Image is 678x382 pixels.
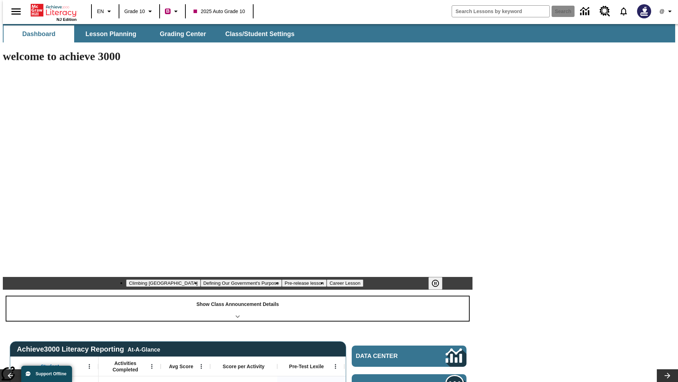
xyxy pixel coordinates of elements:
button: Slide 4 Career Lesson [327,279,363,287]
button: Lesson Planning [76,25,146,42]
span: Pre-Test Lexile [289,363,324,370]
button: Grading Center [148,25,218,42]
a: Resource Center, Will open in new tab [595,2,614,21]
button: Open Menu [330,361,341,372]
button: Class/Student Settings [220,25,300,42]
h1: welcome to achieve 3000 [3,50,472,63]
button: Open Menu [84,361,95,372]
div: Home [31,2,77,22]
button: Language: EN, Select a language [94,5,117,18]
span: Achieve3000 Literacy Reporting [17,345,160,353]
span: Avg Score [169,363,193,370]
button: Slide 1 Climbing Mount Tai [126,279,200,287]
div: Show Class Announcement Details [6,296,469,321]
span: 2025 Auto Grade 10 [194,8,245,15]
span: Grading Center [160,30,206,38]
div: Pause [428,277,450,290]
span: EN [97,8,104,15]
button: Open Menu [147,361,157,372]
button: Slide 3 Pre-release lesson [282,279,327,287]
span: Support Offline [36,371,66,376]
div: SubNavbar [3,25,301,42]
span: Student [41,363,59,370]
div: At-A-Glance [127,345,160,353]
button: Select a new avatar [633,2,655,21]
input: search field [452,6,549,17]
button: Grade: Grade 10, Select a grade [121,5,157,18]
span: Grade 10 [124,8,145,15]
a: Data Center [352,346,466,367]
span: Activities Completed [102,360,149,373]
span: Data Center [356,353,422,360]
span: Score per Activity [223,363,265,370]
span: @ [659,8,664,15]
span: Lesson Planning [85,30,136,38]
button: Boost Class color is violet red. Change class color [162,5,183,18]
span: Class/Student Settings [225,30,295,38]
a: Data Center [576,2,595,21]
div: SubNavbar [3,24,675,42]
img: Avatar [637,4,651,18]
p: Show Class Announcement Details [196,301,279,308]
button: Slide 2 Defining Our Government's Purpose [201,279,282,287]
button: Pause [428,277,442,290]
button: Dashboard [4,25,74,42]
span: NJ Edition [56,17,77,22]
a: Home [31,3,77,17]
button: Support Offline [21,366,72,382]
button: Open Menu [196,361,207,372]
button: Open side menu [6,1,26,22]
button: Profile/Settings [655,5,678,18]
span: Dashboard [22,30,55,38]
button: Lesson carousel, Next [657,369,678,382]
span: B [166,7,169,16]
a: Notifications [614,2,633,21]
